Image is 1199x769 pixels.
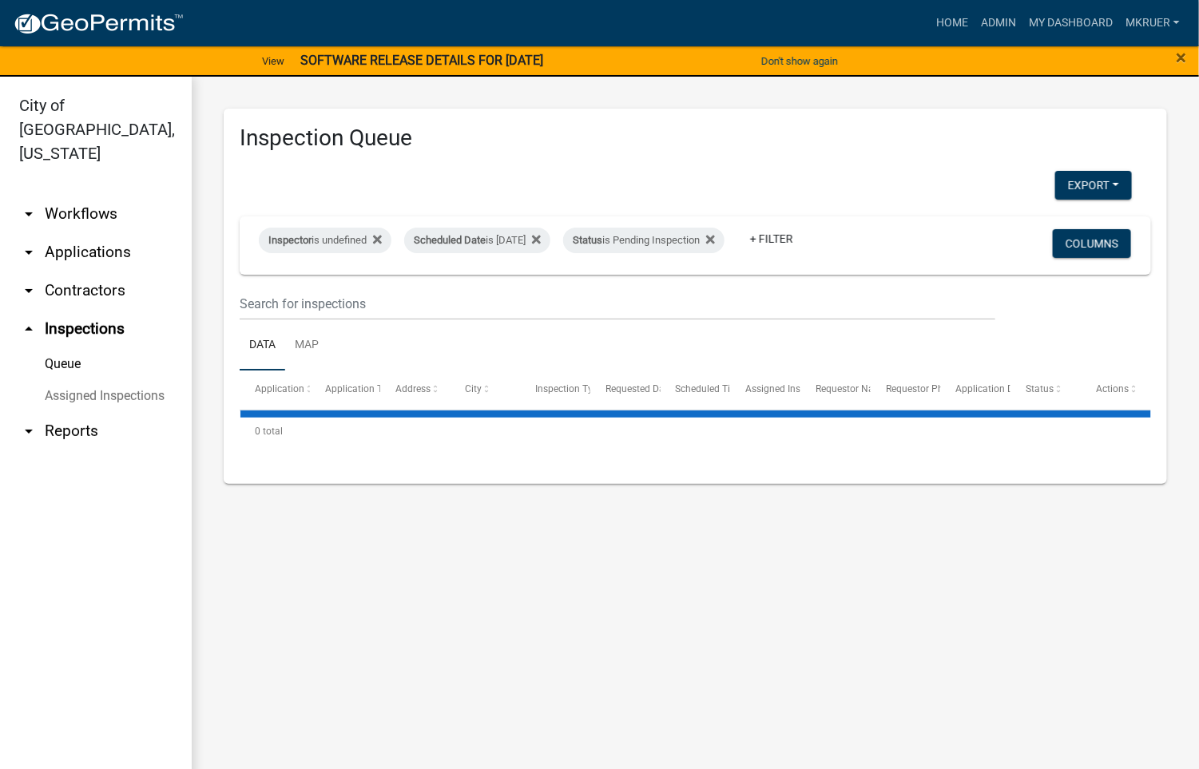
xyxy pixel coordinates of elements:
[465,383,482,394] span: City
[1096,383,1129,394] span: Actions
[755,48,844,74] button: Don't show again
[240,287,995,320] input: Search for inspections
[737,224,806,253] a: + Filter
[255,383,304,394] span: Application
[268,234,312,246] span: Inspector
[1081,371,1151,409] datatable-header-cell: Actions
[395,383,431,394] span: Address
[1010,371,1081,409] datatable-header-cell: Status
[414,234,486,246] span: Scheduled Date
[956,383,1057,394] span: Application Description
[325,383,398,394] span: Application Type
[605,383,673,394] span: Requested Date
[661,371,731,409] datatable-header-cell: Scheduled Time
[380,371,451,409] datatable-header-cell: Address
[240,411,1151,451] div: 0 total
[1053,229,1131,258] button: Columns
[746,383,828,394] span: Assigned Inspector
[1022,8,1119,38] a: My Dashboard
[1177,48,1187,67] button: Close
[240,125,1151,152] h3: Inspection Queue
[310,371,380,409] datatable-header-cell: Application Type
[256,48,291,74] a: View
[1119,8,1186,38] a: mkruer
[450,371,520,409] datatable-header-cell: City
[19,243,38,262] i: arrow_drop_down
[1055,171,1132,200] button: Export
[19,204,38,224] i: arrow_drop_down
[563,228,725,253] div: is Pending Inspection
[871,371,941,409] datatable-header-cell: Requestor Phone
[1177,46,1187,69] span: ×
[1026,383,1054,394] span: Status
[730,371,800,409] datatable-header-cell: Assigned Inspector
[886,383,959,394] span: Requestor Phone
[240,320,285,371] a: Data
[800,371,871,409] datatable-header-cell: Requestor Name
[19,319,38,339] i: arrow_drop_up
[520,371,590,409] datatable-header-cell: Inspection Type
[19,422,38,441] i: arrow_drop_down
[535,383,603,394] span: Inspection Type
[285,320,328,371] a: Map
[941,371,1011,409] datatable-header-cell: Application Description
[975,8,1022,38] a: Admin
[259,228,391,253] div: is undefined
[573,234,602,246] span: Status
[404,228,550,253] div: is [DATE]
[19,281,38,300] i: arrow_drop_down
[590,371,661,409] datatable-header-cell: Requested Date
[300,53,543,68] strong: SOFTWARE RELEASE DETAILS FOR [DATE]
[816,383,887,394] span: Requestor Name
[676,383,744,394] span: Scheduled Time
[240,371,310,409] datatable-header-cell: Application
[930,8,975,38] a: Home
